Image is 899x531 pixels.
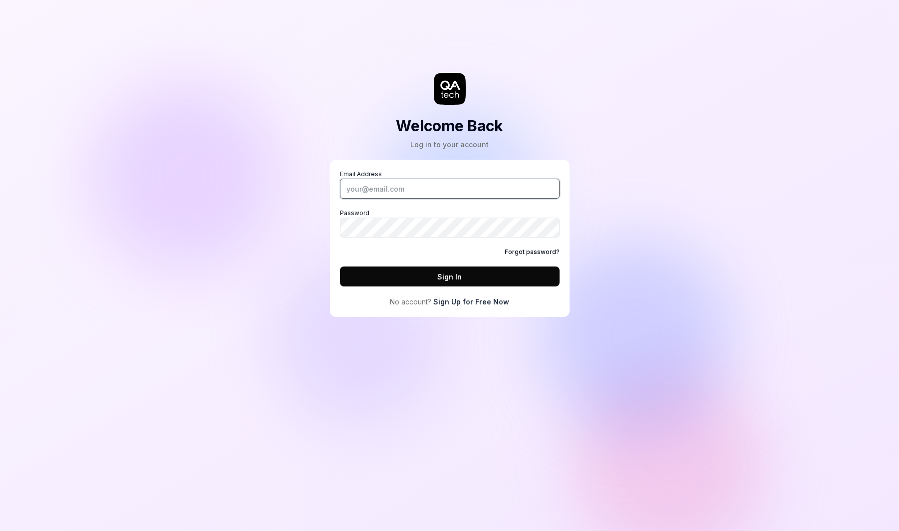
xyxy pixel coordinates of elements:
[340,266,560,286] button: Sign In
[390,296,431,307] span: No account?
[396,139,503,150] div: Log in to your account
[433,296,509,307] a: Sign Up for Free Now
[340,179,560,199] input: Email Address
[340,170,560,199] label: Email Address
[340,218,560,238] input: Password
[340,209,560,238] label: Password
[396,115,503,137] h2: Welcome Back
[505,248,560,257] a: Forgot password?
